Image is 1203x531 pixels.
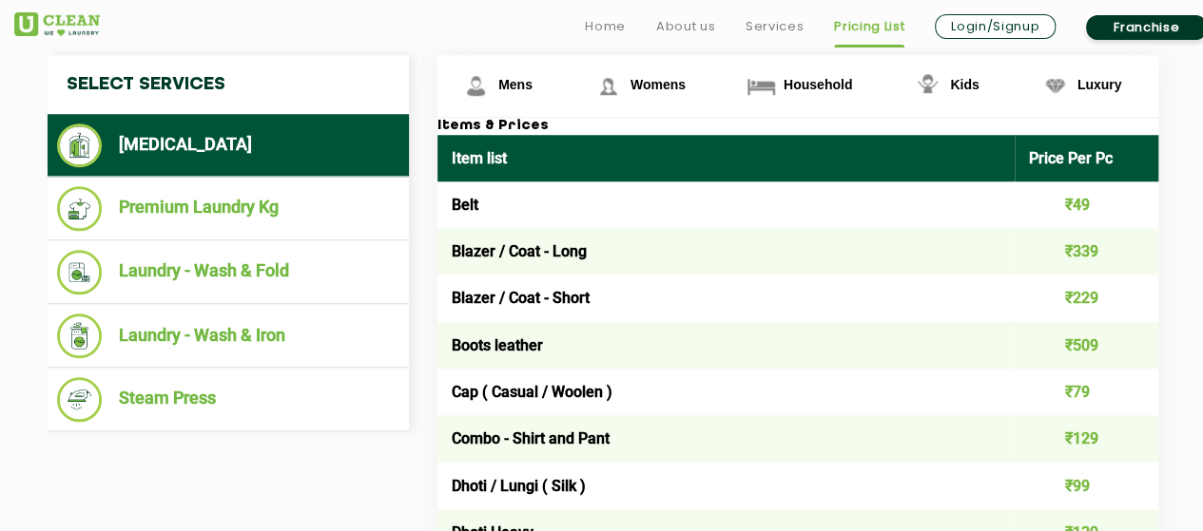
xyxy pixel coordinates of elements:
[437,275,1015,321] td: Blazer / Coat - Short
[784,77,852,92] span: Household
[935,14,1056,39] a: Login/Signup
[57,313,399,358] li: Laundry - Wash & Iron
[834,15,904,38] a: Pricing List
[911,69,944,103] img: Kids
[57,186,399,231] li: Premium Laundry Kg
[1015,369,1159,415] td: ₹79
[437,462,1015,508] td: Dhoti / Lungi ( Silk )
[57,313,102,358] img: Laundry - Wash & Iron
[592,69,625,103] img: Womens
[437,369,1015,415] td: Cap ( Casual / Woolen )
[437,322,1015,369] td: Boots leather
[1038,69,1072,103] img: Luxury
[437,228,1015,275] td: Blazer / Coat - Long
[1015,135,1159,181] th: Price Per Pc
[437,181,1015,228] td: Belt
[437,415,1015,462] td: Combo - Shirt and Pant
[57,123,399,167] li: [MEDICAL_DATA]
[950,77,979,92] span: Kids
[1077,77,1122,92] span: Luxury
[631,77,686,92] span: Womens
[498,77,533,92] span: Mens
[1015,462,1159,508] td: ₹99
[57,377,102,422] img: Steam Press
[437,118,1158,135] h3: Items & Prices
[1015,181,1159,228] td: ₹49
[57,377,399,422] li: Steam Press
[57,123,102,167] img: Dry Cleaning
[459,69,493,103] img: Mens
[14,12,100,36] img: UClean Laundry and Dry Cleaning
[1015,228,1159,275] td: ₹339
[57,250,399,294] li: Laundry - Wash & Fold
[57,186,102,231] img: Premium Laundry Kg
[48,55,409,114] h4: Select Services
[57,250,102,294] img: Laundry - Wash & Fold
[745,69,778,103] img: Household
[656,15,715,38] a: About us
[437,135,1015,181] th: Item list
[1015,322,1159,369] td: ₹509
[1015,275,1159,321] td: ₹229
[1015,415,1159,462] td: ₹129
[746,15,804,38] a: Services
[585,15,626,38] a: Home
